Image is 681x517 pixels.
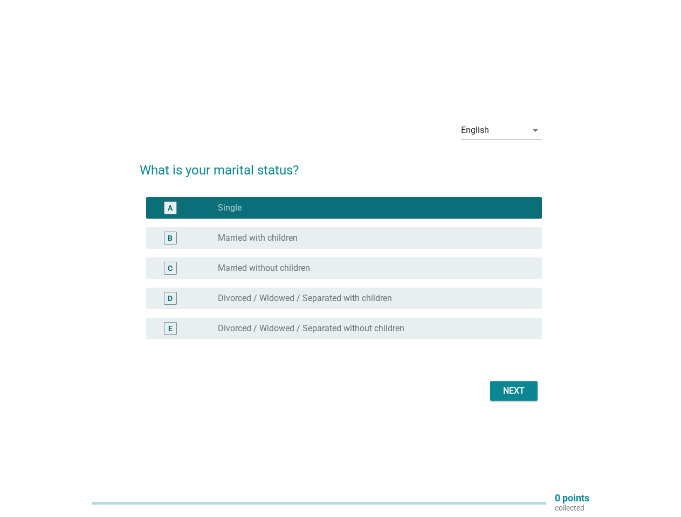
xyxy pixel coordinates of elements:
div: E [168,323,173,334]
h2: What is your marital status? [140,150,542,180]
div: D [168,293,173,304]
div: B [168,233,173,244]
label: Single [218,202,242,213]
label: Divorced / Widowed / Separated with children [218,293,392,304]
label: Married without children [218,263,310,274]
label: Married with children [218,233,298,243]
p: collected [555,503,589,513]
div: C [168,263,173,274]
i: arrow_drop_down [529,124,542,137]
label: Divorced / Widowed / Separated without children [218,323,404,334]
div: English [461,125,489,135]
p: 0 points [555,493,589,503]
div: A [168,202,173,214]
button: Next [490,381,538,401]
div: Next [499,385,529,397]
